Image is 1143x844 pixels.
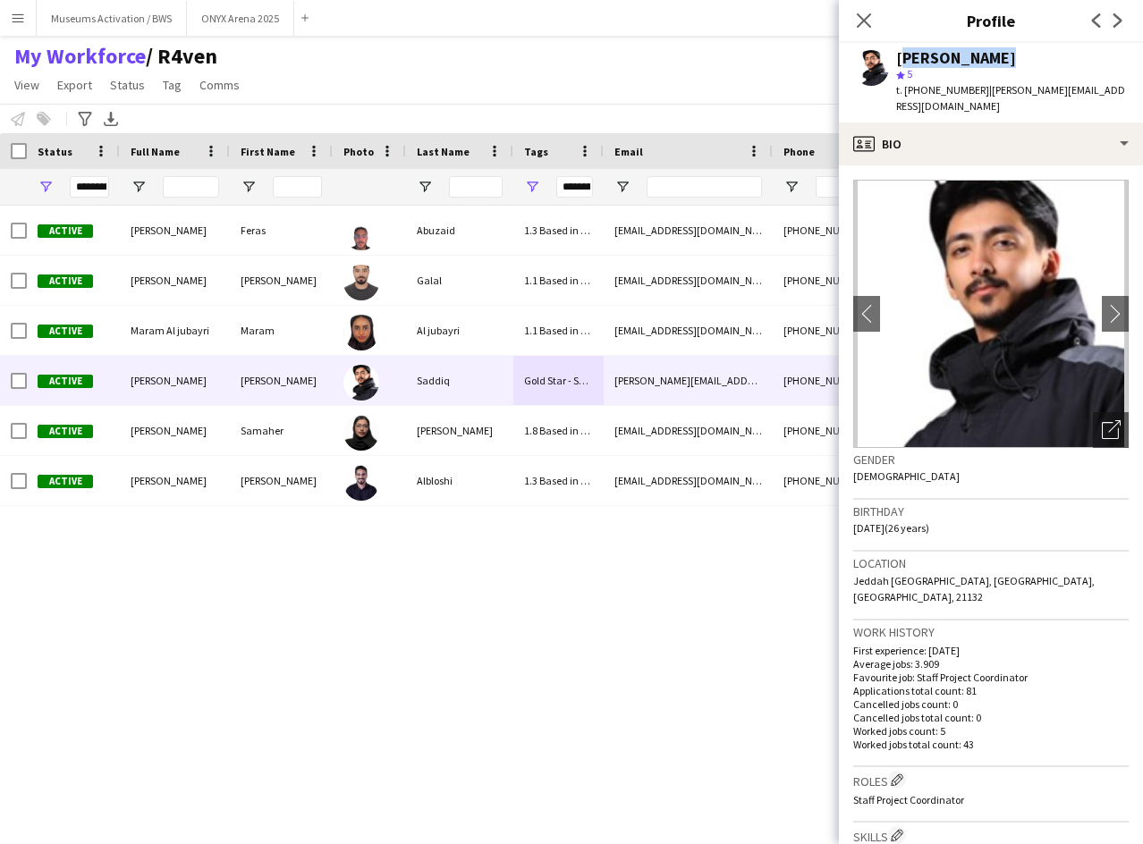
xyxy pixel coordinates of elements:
img: Feras Abuzaid [343,215,379,250]
div: Feras [230,206,333,255]
span: Active [38,375,93,388]
h3: Gender [853,452,1129,468]
div: [PERSON_NAME] [230,356,333,405]
h3: Roles [853,771,1129,789]
app-action-btn: Advanced filters [74,108,96,130]
input: Last Name Filter Input [449,176,503,198]
p: Favourite job: Staff Project Coordinator [853,671,1129,684]
button: ONYX Arena 2025 [187,1,294,36]
div: [PERSON_NAME][EMAIL_ADDRESS][DOMAIN_NAME] [604,356,773,405]
p: First experience: [DATE] [853,644,1129,657]
span: Maram Al jubayri [131,324,209,337]
input: Full Name Filter Input [163,176,219,198]
p: Cancelled jobs total count: 0 [853,711,1129,724]
span: Active [38,325,93,338]
div: Albloshi [406,456,513,505]
div: Galal [406,256,513,305]
div: [PHONE_NUMBER] [773,456,900,505]
div: 1.1 Based in [GEOGRAPHIC_DATA], 1.3 Based in [GEOGRAPHIC_DATA], 2.3 English Level = 3/3 Excellent... [513,256,604,305]
span: Full Name [131,145,180,158]
button: Open Filter Menu [614,179,631,195]
span: Phone [783,145,815,158]
img: Salman Saddiq [343,365,379,401]
div: [EMAIL_ADDRESS][DOMAIN_NAME] [604,306,773,355]
span: First Name [241,145,295,158]
span: Active [38,425,93,438]
input: Phone Filter Input [816,176,889,198]
span: [PERSON_NAME] [131,474,207,487]
img: Hazem Hassan Galal [343,265,379,300]
p: Applications total count: 81 [853,684,1129,697]
span: Active [38,224,93,238]
button: Open Filter Menu [131,179,147,195]
div: Al jubayri [406,306,513,355]
div: 1.8 Based in Other Cities, 2.2 English Level = 2/3 Good, Museums Activation , Presentable B, Shor... [513,406,604,455]
span: Active [38,274,93,288]
span: [PERSON_NAME] [131,424,207,437]
span: Last Name [417,145,470,158]
span: Comms [199,77,240,93]
div: Samaher [230,406,333,455]
span: Tags [524,145,548,158]
input: First Name Filter Input [273,176,322,198]
div: [PERSON_NAME] [406,406,513,455]
a: Status [103,73,152,97]
input: Email Filter Input [647,176,762,198]
span: R4ven [146,43,217,70]
button: Open Filter Menu [241,179,257,195]
h3: Profile [839,9,1143,32]
span: Status [38,145,72,158]
div: 1.3 Based in [GEOGRAPHIC_DATA], 2.3 English Level = 3/3 Excellent , F1 Movie Premier - VOX Cinema... [513,456,604,505]
p: Worked jobs total count: 43 [853,738,1129,751]
div: [PHONE_NUMBER] [773,306,900,355]
a: View [7,73,47,97]
div: Abuzaid [406,206,513,255]
div: [PHONE_NUMBER] [773,256,900,305]
a: My Workforce [14,43,146,70]
span: View [14,77,39,93]
img: Crew avatar or photo [853,180,1129,448]
img: Samaher Majdi [343,415,379,451]
p: Cancelled jobs count: 0 [853,697,1129,711]
button: Open Filter Menu [524,179,540,195]
span: Status [110,77,145,93]
div: [PHONE_NUMBER] [773,206,900,255]
span: Staff Project Coordinator [853,793,964,806]
span: [DEMOGRAPHIC_DATA] [853,469,960,483]
div: Gold Star - Supervisors ⭐⭐, Recruitment Caliber, Shortlisted - Qassim [513,356,604,405]
div: Open photos pop-in [1093,412,1129,448]
app-action-btn: Export XLSX [100,108,122,130]
span: Tag [163,77,182,93]
div: [PERSON_NAME] [230,256,333,305]
div: [PERSON_NAME] [896,50,1016,66]
div: Maram [230,306,333,355]
img: Yousef Albloshi [343,465,379,501]
h3: Birthday [853,503,1129,519]
a: Tag [156,73,189,97]
span: Jeddah [GEOGRAPHIC_DATA], [GEOGRAPHIC_DATA], [GEOGRAPHIC_DATA], 21132 [853,574,1095,603]
span: Active [38,475,93,488]
a: Export [50,73,99,97]
div: [PHONE_NUMBER] [773,356,900,405]
div: 1.1 Based in [GEOGRAPHIC_DATA], 2.3 English Level = 3/3 Excellent , Presentable B, Shortlisted - ... [513,306,604,355]
span: Photo [343,145,374,158]
div: Saddiq [406,356,513,405]
span: [PERSON_NAME] [131,224,207,237]
span: [PERSON_NAME] [131,274,207,287]
button: Museums Activation / BWS [37,1,187,36]
span: Export [57,77,92,93]
button: Open Filter Menu [783,179,800,195]
div: Bio [839,122,1143,165]
h3: Location [853,555,1129,571]
div: [EMAIL_ADDRESS][DOMAIN_NAME] [604,206,773,255]
div: [PHONE_NUMBER] [773,406,900,455]
p: Worked jobs count: 5 [853,724,1129,738]
div: [EMAIL_ADDRESS][DOMAIN_NAME] [604,406,773,455]
span: 5 [907,67,912,80]
img: Maram Al jubayri [343,315,379,350]
h3: Work history [853,624,1129,640]
span: t. [PHONE_NUMBER] [896,83,989,97]
button: Open Filter Menu [38,179,54,195]
a: Comms [192,73,247,97]
div: 1.3 Based in Jeddah, F1 Movie Premier - VOX Cinemas, Red Sea Mall Jeddah, Shortlisted - Qassim [513,206,604,255]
